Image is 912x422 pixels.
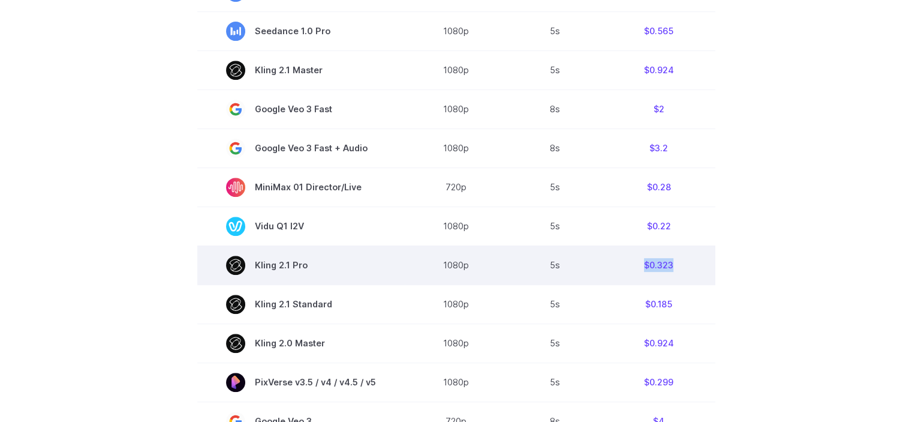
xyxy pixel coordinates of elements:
td: 1080p [405,285,508,324]
td: $0.28 [603,167,715,206]
td: 1080p [405,128,508,167]
td: 5s [508,167,603,206]
span: Vidu Q1 I2V [226,217,376,236]
td: $0.924 [603,324,715,363]
td: 1080p [405,50,508,89]
td: 5s [508,11,603,50]
span: Kling 2.0 Master [226,334,376,353]
td: $0.299 [603,363,715,402]
span: Seedance 1.0 Pro [226,22,376,41]
td: 1080p [405,11,508,50]
td: 720p [405,167,508,206]
span: Kling 2.1 Standard [226,295,376,314]
span: Google Veo 3 Fast + Audio [226,139,376,158]
td: 1080p [405,324,508,363]
td: 1080p [405,363,508,402]
td: $0.185 [603,285,715,324]
td: $0.323 [603,246,715,285]
td: $0.22 [603,206,715,246]
td: 5s [508,50,603,89]
td: 1080p [405,89,508,128]
td: 8s [508,128,603,167]
td: $0.565 [603,11,715,50]
td: 5s [508,246,603,285]
td: $0.924 [603,50,715,89]
span: MiniMax 01 Director/Live [226,178,376,197]
td: 1080p [405,206,508,246]
td: 5s [508,324,603,363]
td: 5s [508,206,603,246]
td: 5s [508,285,603,324]
span: PixVerse v3.5 / v4 / v4.5 / v5 [226,373,376,392]
td: 5s [508,363,603,402]
span: Kling 2.1 Pro [226,256,376,275]
td: 1080p [405,246,508,285]
span: Google Veo 3 Fast [226,100,376,119]
td: $3.2 [603,128,715,167]
td: 8s [508,89,603,128]
span: Kling 2.1 Master [226,61,376,80]
td: $2 [603,89,715,128]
